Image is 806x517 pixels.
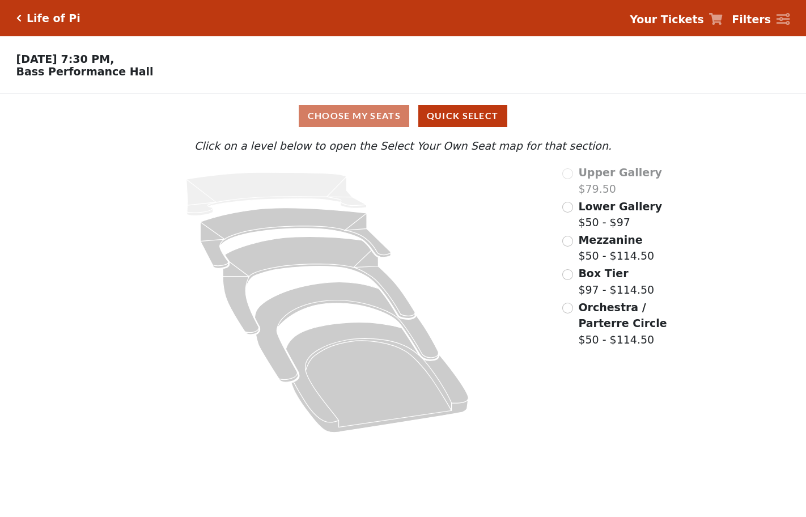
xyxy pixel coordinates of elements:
label: $79.50 [578,164,662,197]
span: Mezzanine [578,234,642,246]
path: Orchestra / Parterre Circle - Seats Available: 60 [286,323,468,433]
path: Lower Gallery - Seats Available: 148 [201,208,391,269]
span: Upper Gallery [578,166,662,179]
label: $50 - $114.50 [578,232,654,264]
strong: Filters [732,13,771,26]
a: Filters [732,11,790,28]
span: Lower Gallery [578,200,662,213]
a: Your Tickets [630,11,723,28]
button: Quick Select [418,105,507,127]
span: Box Tier [578,267,628,279]
h5: Life of Pi [27,12,80,25]
label: $50 - $97 [578,198,662,231]
label: $50 - $114.50 [578,299,697,348]
a: Click here to go back to filters [16,14,22,22]
strong: Your Tickets [630,13,704,26]
p: Click on a level below to open the Select Your Own Seat map for that section. [109,138,697,154]
label: $97 - $114.50 [578,265,654,298]
span: Orchestra / Parterre Circle [578,301,667,330]
path: Upper Gallery - Seats Available: 0 [186,172,367,215]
